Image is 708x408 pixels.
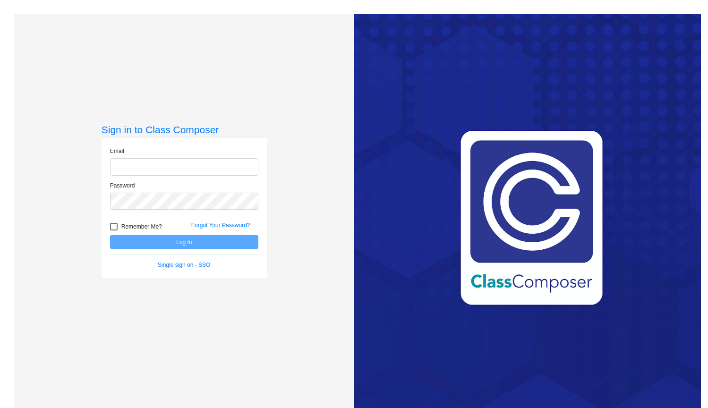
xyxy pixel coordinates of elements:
span: Remember Me? [121,221,162,232]
label: Email [110,147,124,155]
a: Forgot Your Password? [191,222,250,229]
h3: Sign in to Class Composer [102,124,267,136]
a: Single sign on - SSO [158,262,210,268]
button: Log In [110,235,258,249]
label: Password [110,181,135,190]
